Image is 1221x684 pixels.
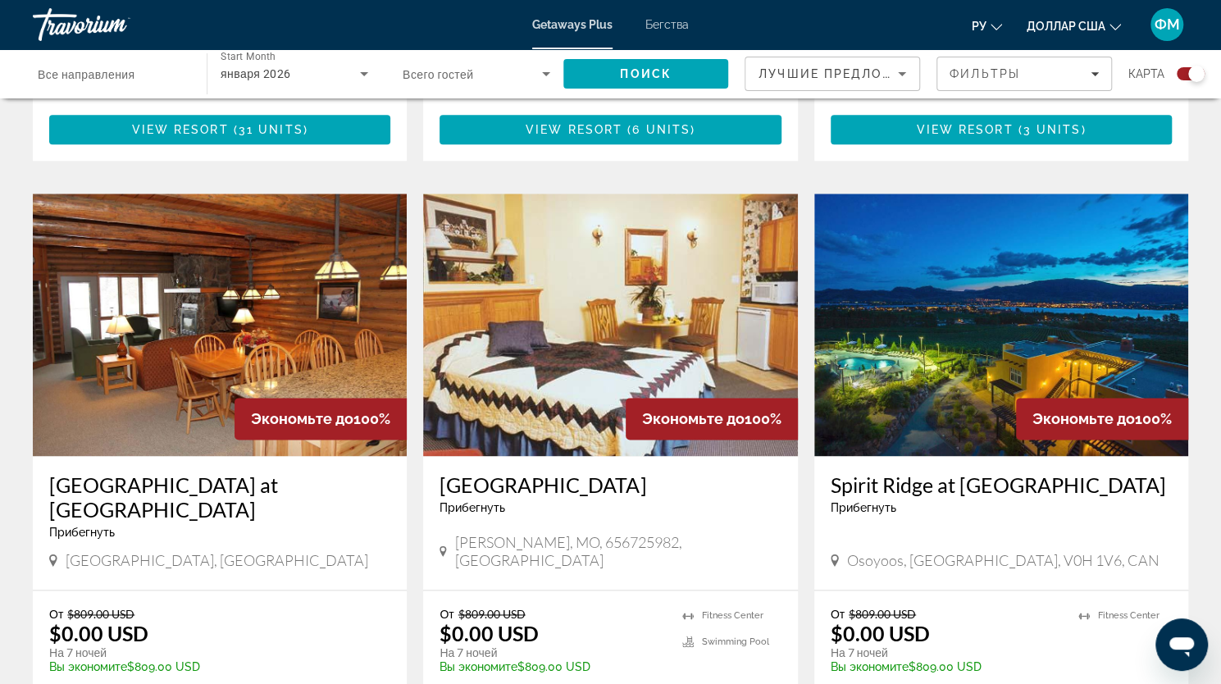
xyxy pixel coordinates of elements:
span: Вы экономите [49,660,127,673]
span: Вы экономите [440,660,517,673]
a: Бегства [645,18,689,31]
a: Травориум [33,3,197,46]
p: $0.00 USD [831,621,930,645]
span: От [440,607,453,621]
button: View Resort(6 units) [440,115,781,144]
span: View Resort [526,123,622,136]
div: 100% [626,398,798,440]
span: Фильтры [950,67,1020,80]
span: [PERSON_NAME], MO, 656725982, [GEOGRAPHIC_DATA] [455,533,781,569]
font: доллар США [1027,20,1105,33]
img: Paradise Point Resort [423,194,797,456]
span: От [831,607,845,621]
span: карта [1128,62,1164,85]
p: $809.00 USD [831,660,1062,673]
p: На 7 ночей [831,645,1062,660]
font: ру [972,20,986,33]
span: Fitness Center [1098,610,1159,621]
span: От [49,607,63,621]
button: Изменить валюту [1027,14,1121,38]
mat-select: Sort by [759,64,906,84]
span: View Resort [916,123,1013,136]
p: На 7 ночей [49,645,374,660]
input: Select destination [38,65,185,84]
button: Изменить язык [972,14,1002,38]
span: Экономьте до [1032,410,1135,427]
span: $809.00 USD [849,607,916,621]
span: Экономьте до [251,410,353,427]
p: $809.00 USD [49,660,374,673]
span: ( ) [1013,123,1086,136]
span: Прибегнуть [831,501,896,514]
span: $809.00 USD [67,607,134,621]
span: 3 units [1023,123,1082,136]
a: [GEOGRAPHIC_DATA] [440,472,781,497]
span: Лучшие предложения [759,67,933,80]
button: Search [563,59,728,89]
p: На 7 ночей [440,645,665,660]
span: Start Month [221,51,276,62]
span: 6 units [632,123,690,136]
a: Getaways Plus [532,18,613,31]
span: $809.00 USD [458,607,526,621]
span: [GEOGRAPHIC_DATA], [GEOGRAPHIC_DATA] [66,551,368,569]
span: Прибегнуть [440,501,505,514]
img: Pelican Cove at Breezy Point Resort [33,194,407,456]
span: View Resort [132,123,229,136]
span: Fitness Center [702,610,763,621]
span: Вы экономите [831,660,909,673]
p: $0.00 USD [440,621,539,645]
button: Меню пользователя [1146,7,1188,42]
img: Spirit Ridge at NK'MIP Resort [814,194,1188,456]
p: $0.00 USD [49,621,148,645]
span: 31 units [239,123,303,136]
div: 100% [1016,398,1188,440]
span: Все направления [38,68,135,81]
button: View Resort(3 units) [831,115,1172,144]
p: $809.00 USD [440,660,665,673]
span: Osoyoos, [GEOGRAPHIC_DATA], V0H 1V6, CAN [847,551,1159,569]
span: Поиск [620,67,672,80]
iframe: Schaltfläche zum Öffnen des Messaging-Fensters [1155,618,1208,671]
button: View Resort(31 units) [49,115,390,144]
span: ( ) [229,123,308,136]
span: января 2026 [221,67,290,80]
span: Прибегнуть [49,526,115,539]
span: Swimming Pool [702,636,769,647]
span: Экономьте до [642,410,745,427]
span: ( ) [622,123,695,136]
div: 100% [235,398,407,440]
button: Filters [936,57,1112,91]
font: ФМ [1155,16,1180,33]
a: [GEOGRAPHIC_DATA] at [GEOGRAPHIC_DATA] [49,472,390,522]
span: Всего гостей [403,68,473,81]
a: Spirit Ridge at [GEOGRAPHIC_DATA] [831,472,1172,497]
